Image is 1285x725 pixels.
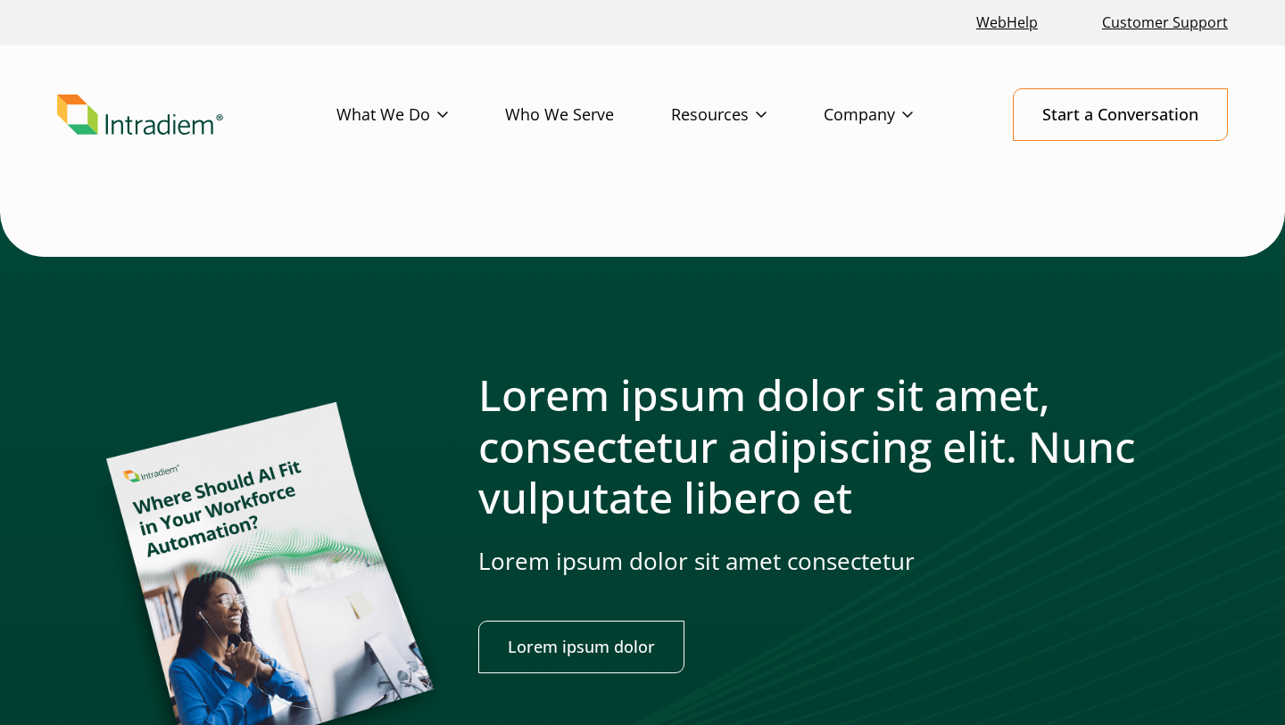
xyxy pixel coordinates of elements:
[478,369,1191,523] h2: Lorem ipsum dolor sit amet, consectetur adipiscing elit. Nunc vulputate libero et
[1095,4,1235,42] a: Customer Support
[969,4,1045,42] a: Link opens in a new window
[57,95,336,136] a: Link to homepage of Intradiem
[505,89,671,141] a: Who We Serve
[336,89,505,141] a: What We Do
[1013,88,1228,141] a: Start a Conversation
[478,545,1191,578] p: Lorem ipsum dolor sit amet consectetur
[478,621,684,673] a: Lorem ipsum dolor
[57,95,223,136] img: Intradiem
[824,89,970,141] a: Company
[671,89,824,141] a: Resources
